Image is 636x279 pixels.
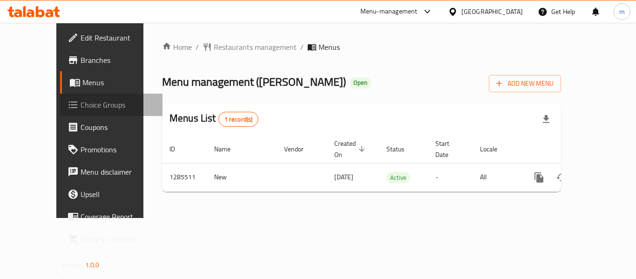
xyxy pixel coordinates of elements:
[81,99,155,110] span: Choice Groups
[61,259,84,271] span: Version:
[60,228,162,250] a: Grocery Checklist
[169,143,187,155] span: ID
[162,135,625,192] table: enhanced table
[60,49,162,71] a: Branches
[60,27,162,49] a: Edit Restaurant
[535,108,557,130] div: Export file
[60,161,162,183] a: Menu disclaimer
[169,111,258,127] h2: Menus List
[350,77,371,88] div: Open
[60,94,162,116] a: Choice Groups
[81,122,155,133] span: Coupons
[360,6,418,17] div: Menu-management
[85,259,100,271] span: 1.0.0
[214,41,297,53] span: Restaurants management
[386,143,417,155] span: Status
[60,183,162,205] a: Upsell
[334,138,368,160] span: Created On
[81,166,155,177] span: Menu disclaimer
[162,71,346,92] span: Menu management ( [PERSON_NAME] )
[334,171,353,183] span: [DATE]
[162,41,561,53] nav: breadcrumb
[60,205,162,228] a: Coverage Report
[386,172,410,183] span: Active
[300,41,304,53] li: /
[473,163,521,191] td: All
[81,189,155,200] span: Upsell
[81,32,155,43] span: Edit Restaurant
[435,138,461,160] span: Start Date
[196,41,199,53] li: /
[489,75,561,92] button: Add New Menu
[219,115,258,124] span: 1 record(s)
[60,116,162,138] a: Coupons
[318,41,340,53] span: Menus
[480,143,509,155] span: Locale
[550,166,573,189] button: Change Status
[60,138,162,161] a: Promotions
[162,163,207,191] td: 1285511
[461,7,523,17] div: [GEOGRAPHIC_DATA]
[350,79,371,87] span: Open
[81,211,155,222] span: Coverage Report
[528,166,550,189] button: more
[81,54,155,66] span: Branches
[214,143,243,155] span: Name
[218,112,259,127] div: Total records count
[82,77,155,88] span: Menus
[60,71,162,94] a: Menus
[496,78,554,89] span: Add New Menu
[81,233,155,245] span: Grocery Checklist
[81,144,155,155] span: Promotions
[284,143,316,155] span: Vendor
[207,163,277,191] td: New
[162,41,192,53] a: Home
[428,163,473,191] td: -
[521,135,625,163] th: Actions
[203,41,297,53] a: Restaurants management
[619,7,625,17] span: m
